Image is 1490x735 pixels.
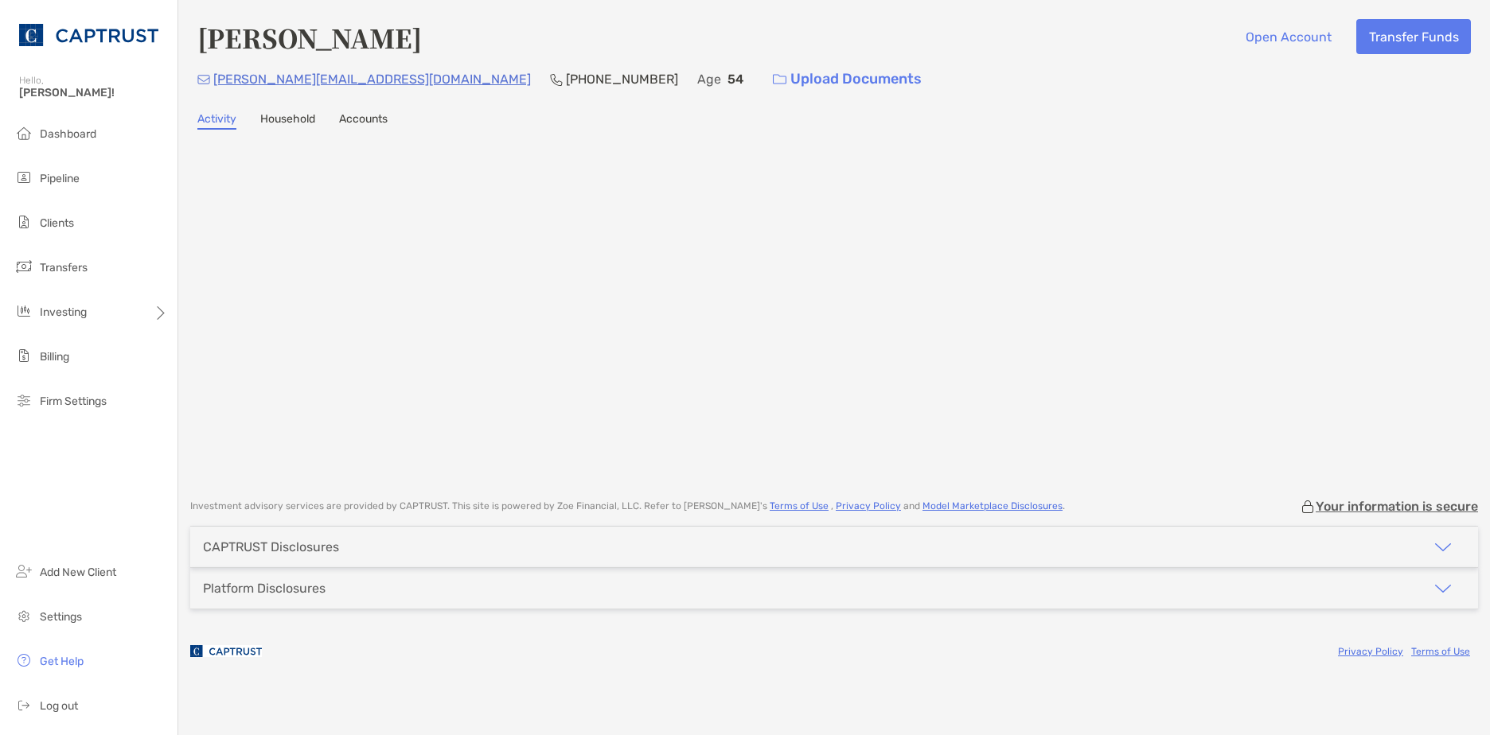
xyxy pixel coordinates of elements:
a: Terms of Use [770,500,829,511]
a: Model Marketplace Disclosures [922,500,1063,511]
p: Your information is secure [1316,499,1478,514]
img: add_new_client icon [14,562,33,581]
p: [PERSON_NAME][EMAIL_ADDRESS][DOMAIN_NAME] [213,69,531,89]
img: billing icon [14,346,33,365]
a: Privacy Policy [1338,646,1403,657]
img: get-help icon [14,651,33,670]
img: firm-settings icon [14,391,33,410]
a: Terms of Use [1411,646,1470,657]
span: Transfers [40,261,88,274]
span: Pipeline [40,172,80,185]
img: pipeline icon [14,168,33,187]
img: clients icon [14,212,33,231]
img: company logo [190,633,262,669]
img: settings icon [14,606,33,625]
div: CAPTRUST Disclosures [203,539,339,554]
img: Email Icon [197,75,210,84]
span: Get Help [40,655,84,668]
span: Billing [40,350,69,364]
span: [PERSON_NAME]! [19,86,168,99]
a: Upload Documents [763,62,932,96]
span: Investing [40,305,87,319]
h4: [PERSON_NAME] [197,19,422,56]
img: dashboard icon [14,123,33,142]
span: Settings [40,610,82,624]
img: CAPTRUST Logo [19,6,158,64]
p: [PHONE_NUMBER] [566,69,678,89]
button: Open Account [1233,19,1344,54]
p: 54 [727,69,743,89]
button: Transfer Funds [1356,19,1471,54]
a: Accounts [339,112,388,130]
a: Privacy Policy [836,500,901,511]
img: icon arrow [1433,538,1453,557]
img: investing icon [14,301,33,321]
p: Age [697,69,721,89]
a: Household [260,112,315,130]
p: Investment advisory services are provided by CAPTRUST . This site is powered by Zoe Financial, LL... [190,500,1065,512]
img: icon arrow [1433,579,1453,598]
img: logout icon [14,695,33,714]
img: Phone Icon [550,73,563,86]
img: button icon [773,74,786,85]
span: Clients [40,216,74,230]
span: Dashboard [40,127,96,141]
span: Firm Settings [40,395,107,408]
a: Activity [197,112,236,130]
div: Platform Disclosures [203,581,326,596]
span: Add New Client [40,566,116,579]
img: transfers icon [14,257,33,276]
span: Log out [40,699,78,713]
